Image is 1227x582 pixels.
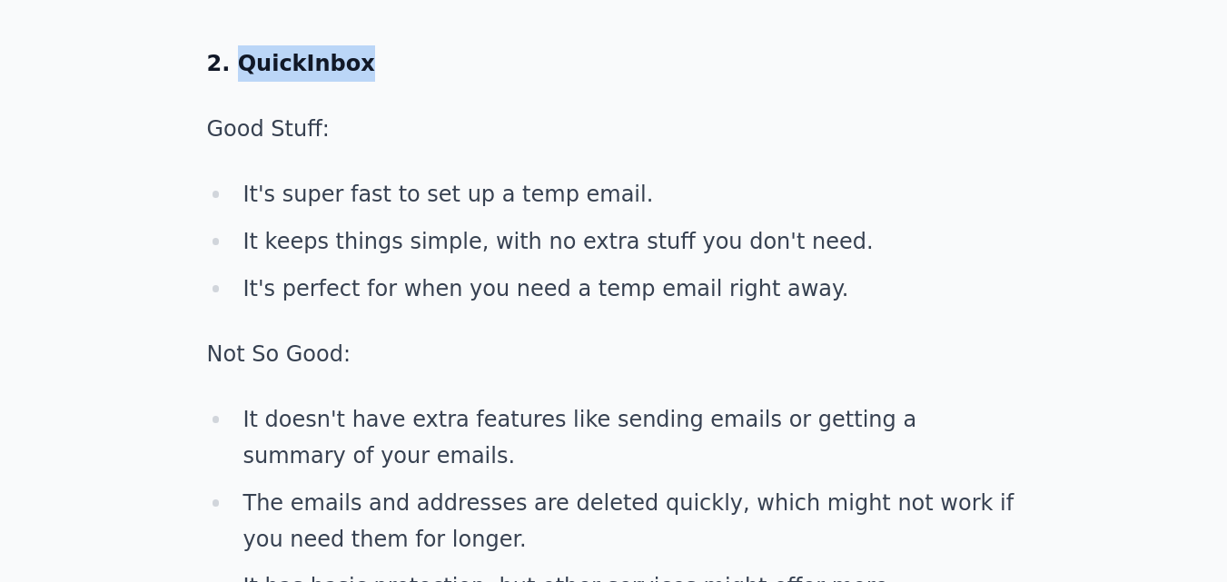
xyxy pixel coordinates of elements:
li: It doesn't have extra features like sending emails or getting a summary of your emails. [207,401,1021,474]
p: Good Stuff: [207,111,1021,147]
li: It's super fast to set up a temp email. [207,176,1021,212]
li: It keeps things simple, with no extra stuff you don't need. [207,223,1021,260]
strong: 2. QuickInbox [207,51,375,76]
p: Not So Good: [207,336,1021,372]
li: It's perfect for when you need a temp email right away. [207,271,1021,307]
li: The emails and addresses are deleted quickly, which might not work if you need them for longer. [207,485,1021,557]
